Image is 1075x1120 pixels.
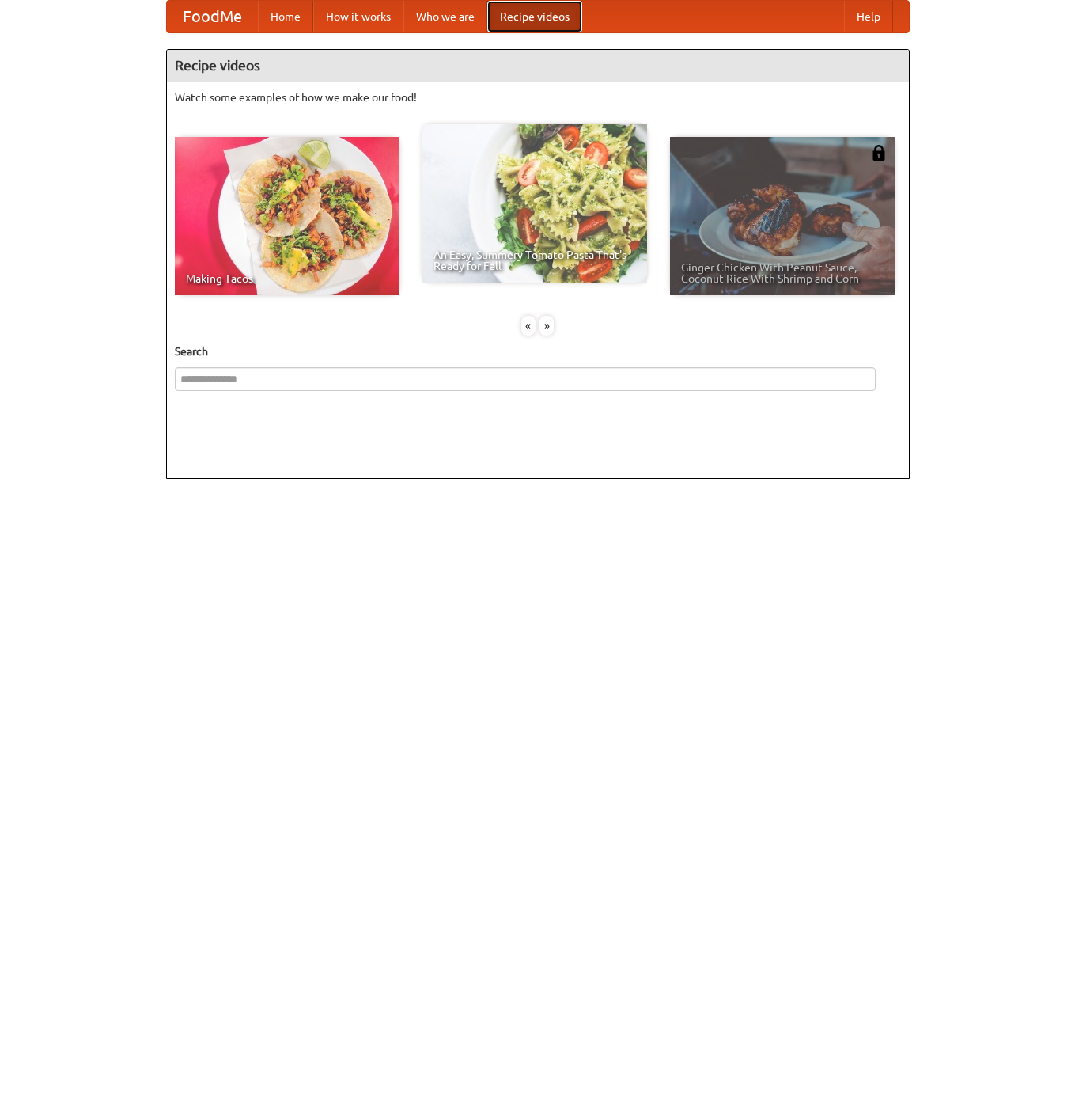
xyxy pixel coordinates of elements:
img: 483408.png [871,145,887,161]
a: Home [258,1,313,32]
div: « [521,316,536,336]
span: Making Tacos [186,273,388,284]
a: Help [844,1,893,32]
span: An Easy, Summery Tomato Pasta That's Ready for Fall [433,249,636,271]
a: How it works [313,1,403,32]
a: Making Tacos [175,137,399,295]
h4: Recipe videos [167,50,909,82]
p: Watch some examples of how we make our food! [175,89,901,105]
div: » [539,316,554,336]
a: An Easy, Summery Tomato Pasta That's Ready for Fall [422,124,647,283]
a: Who we are [403,1,487,32]
a: Recipe videos [487,1,582,32]
a: FoodMe [167,1,258,32]
h5: Search [175,344,901,359]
